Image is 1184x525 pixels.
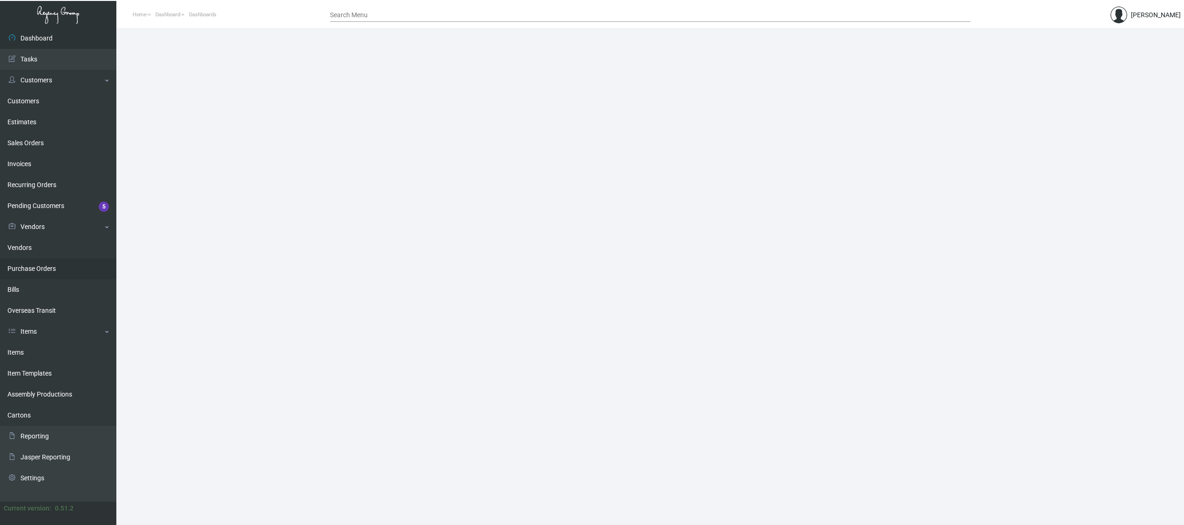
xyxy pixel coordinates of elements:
[155,12,180,18] span: Dashboard
[189,12,216,18] span: Dashboards
[1131,10,1181,20] div: [PERSON_NAME]
[4,504,51,513] div: Current version:
[55,504,74,513] div: 0.51.2
[1110,7,1127,23] img: admin@bootstrapmaster.com
[133,12,147,18] span: Home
